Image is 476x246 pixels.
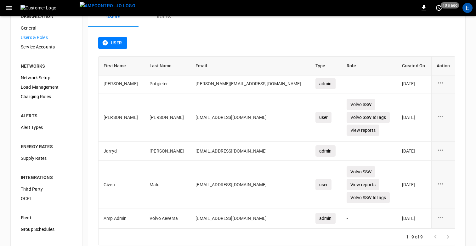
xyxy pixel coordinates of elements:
[144,161,190,209] td: Malu
[144,74,190,93] td: Potgieter
[342,74,397,93] td: -
[21,84,72,91] span: Load Management
[315,145,336,157] div: admin
[16,194,77,203] div: OCPI
[21,63,72,69] div: NETWORKS
[342,57,397,75] th: Role
[21,186,72,193] span: Third Party
[315,112,332,123] div: user
[397,142,431,161] td: [DATE]
[21,143,72,150] div: ENERGY RATES
[310,57,342,75] th: Type
[437,214,450,223] div: user action options
[342,209,397,228] td: -
[397,161,431,209] td: [DATE]
[21,25,72,31] span: General
[347,192,390,203] div: Volvo SSW IdTags
[431,57,455,75] th: Action
[21,195,72,202] span: OCPI
[16,42,77,52] div: Service Accounts
[21,113,72,119] div: ALERTS
[88,7,139,27] button: Users
[20,5,77,11] img: Customer Logo
[190,209,310,228] td: [EMAIL_ADDRESS][DOMAIN_NAME]
[21,93,72,100] span: Charging Rules
[144,93,190,142] td: [PERSON_NAME]
[397,93,431,142] td: [DATE]
[21,215,72,221] div: Fleet
[21,13,72,20] div: ORGANIZATION
[347,99,375,110] div: Volvo SSW
[397,209,431,228] td: [DATE]
[190,57,310,75] th: Email
[99,93,144,142] td: [PERSON_NAME]
[406,234,423,240] p: 1–9 of 9
[342,142,397,161] td: -
[315,179,332,190] div: user
[16,225,77,234] div: Group Schedules
[16,82,77,92] div: Load Management
[190,161,310,209] td: [EMAIL_ADDRESS][DOMAIN_NAME]
[347,166,375,177] div: Volvo SSW
[139,7,189,27] button: Roles
[347,179,379,190] div: View reports
[347,112,390,123] div: Volvo SSW IdTags
[347,125,379,136] div: View reports
[437,79,450,88] div: user action options
[190,93,310,142] td: [EMAIL_ADDRESS][DOMAIN_NAME]
[21,34,72,41] span: Users & Roles
[99,74,144,93] td: [PERSON_NAME]
[21,174,72,181] div: INTEGRATIONS
[441,2,459,8] span: 10 s ago
[16,73,77,82] div: Network Setup
[21,75,72,81] span: Network Setup
[16,184,77,194] div: Third Party
[144,142,190,161] td: [PERSON_NAME]
[190,142,310,161] td: [EMAIL_ADDRESS][DOMAIN_NAME]
[437,146,450,156] div: user action options
[397,57,431,75] th: Created On
[16,154,77,163] div: Supply Rates
[144,209,190,228] td: Volvo Aeversa
[99,57,144,75] th: First Name
[21,124,72,131] span: Alert Types
[434,3,444,13] button: set refresh interval
[16,92,77,101] div: Charging Rules
[190,74,310,93] td: [PERSON_NAME][EMAIL_ADDRESS][DOMAIN_NAME]
[21,44,72,50] span: Service Accounts
[397,74,431,93] td: [DATE]
[144,57,190,75] th: Last Name
[99,161,144,209] td: Given
[99,209,144,228] td: Amp Admin
[315,213,336,224] div: admin
[98,37,127,49] button: User
[16,23,77,33] div: General
[16,123,77,132] div: Alert Types
[99,142,144,161] td: Jarryd
[315,78,336,89] div: admin
[16,33,77,42] div: Users & Roles
[462,3,473,13] div: profile-icon
[21,155,72,162] span: Supply Rates
[437,113,450,122] div: user action options
[80,2,135,10] img: ampcontrol.io logo
[21,226,72,233] span: Group Schedules
[437,180,450,189] div: user action options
